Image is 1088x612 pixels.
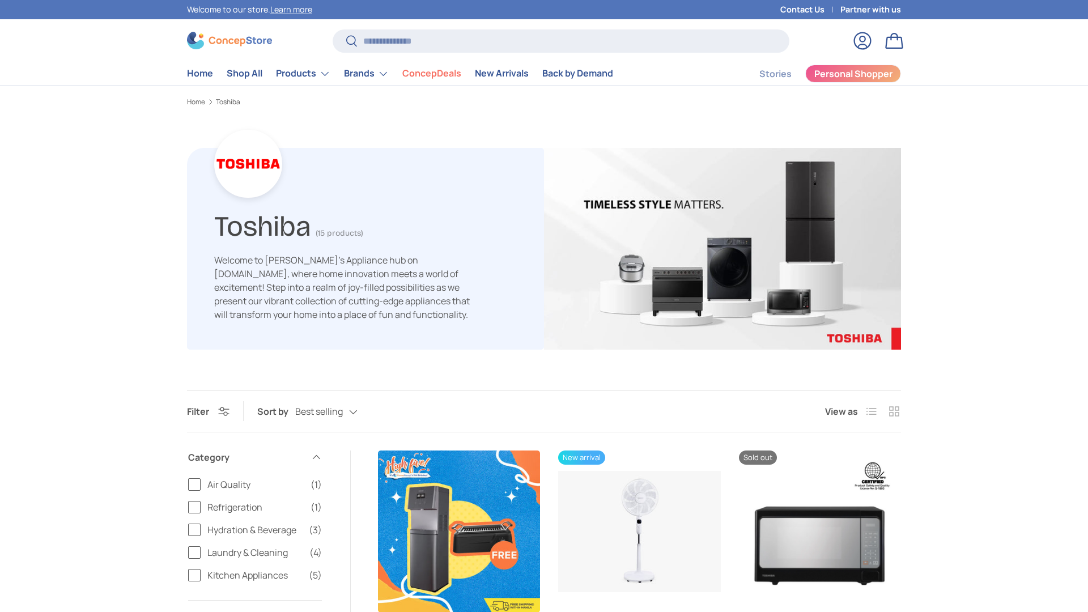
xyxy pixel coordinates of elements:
[187,405,229,418] button: Filter
[732,62,901,85] nav: Secondary
[309,523,322,537] span: (3)
[207,500,304,514] span: Refrigeration
[188,437,322,478] summary: Category
[269,62,337,85] summary: Products
[188,450,304,464] span: Category
[475,62,529,84] a: New Arrivals
[257,405,295,418] label: Sort by
[780,3,840,16] a: Contact Us
[295,402,380,422] button: Best selling
[214,253,481,321] p: Welcome to [PERSON_NAME]'s Appliance hub on [DOMAIN_NAME], where home innovation meets a world of...
[187,99,205,105] a: Home
[207,546,303,559] span: Laundry & Cleaning
[276,62,330,85] a: Products
[295,406,343,417] span: Best selling
[402,62,461,84] a: ConcepDeals
[739,450,777,465] span: Sold out
[311,478,322,491] span: (1)
[337,62,396,85] summary: Brands
[542,62,613,84] a: Back by Demand
[270,4,312,15] a: Learn more
[227,62,262,84] a: Shop All
[759,63,792,85] a: Stories
[187,405,209,418] span: Filter
[825,405,858,418] span: View as
[187,97,901,107] nav: Breadcrumbs
[207,568,302,582] span: Kitchen Appliances
[216,99,240,105] a: Toshiba
[840,3,901,16] a: Partner with us
[805,65,901,83] a: Personal Shopper
[214,205,311,243] h1: Toshiba
[187,62,213,84] a: Home
[544,148,901,350] img: Toshiba
[309,568,322,582] span: (5)
[187,3,312,16] p: Welcome to our store.
[187,32,272,49] img: ConcepStore
[558,450,605,465] span: New arrival
[814,69,892,78] span: Personal Shopper
[344,62,389,85] a: Brands
[207,478,304,491] span: Air Quality
[309,546,322,559] span: (4)
[316,228,363,238] span: (15 products)
[311,500,322,514] span: (1)
[207,523,302,537] span: Hydration & Beverage
[187,62,613,85] nav: Primary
